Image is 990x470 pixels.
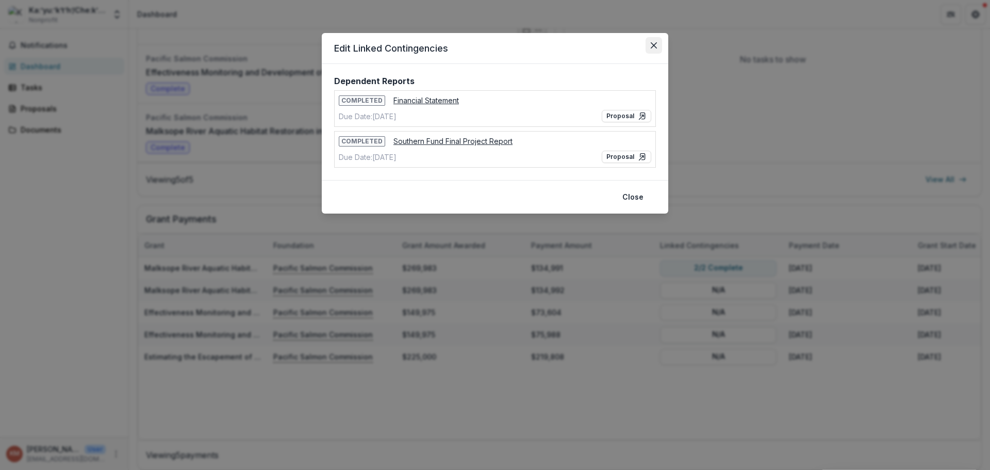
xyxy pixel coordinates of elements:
[322,33,668,64] header: Edit Linked Contingencies
[602,110,651,122] a: Proposal
[339,136,385,147] span: Completed
[339,152,397,163] p: Due Date: [DATE]
[393,137,513,145] u: Southern Fund Final Project Report
[393,136,513,147] a: Southern Fund Final Project Report
[339,111,397,122] p: Due Date: [DATE]
[339,95,385,106] span: Completed
[393,96,459,105] u: Financial Statement
[334,76,415,86] h2: Dependent Reports
[393,95,459,106] a: Financial Statement
[602,151,651,163] a: Proposal
[616,189,650,205] button: Close
[646,37,662,54] button: Close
